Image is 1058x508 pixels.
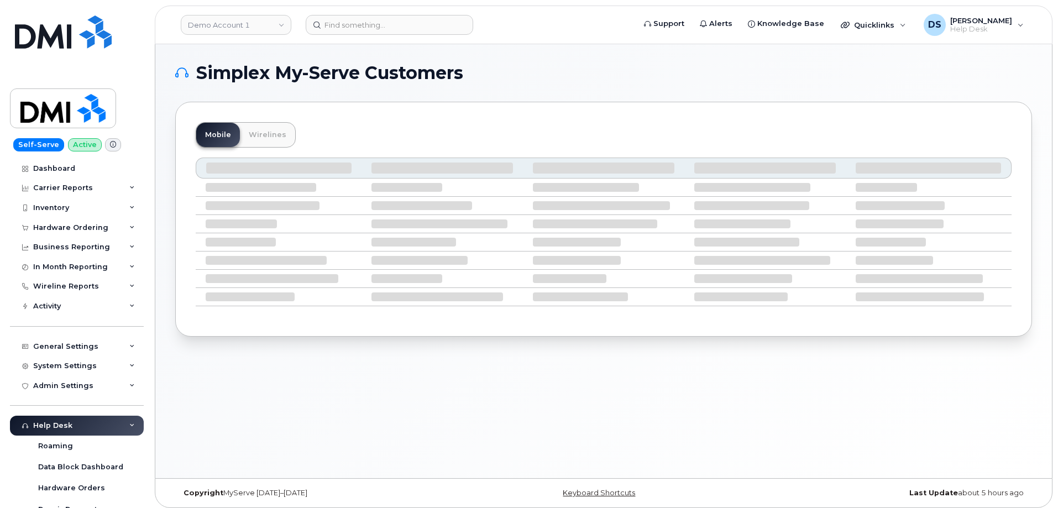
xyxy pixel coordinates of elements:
span: Simplex My-Serve Customers [196,65,463,81]
a: Wirelines [240,123,295,147]
strong: Copyright [184,489,223,497]
div: about 5 hours ago [746,489,1032,497]
a: Keyboard Shortcuts [563,489,635,497]
div: MyServe [DATE]–[DATE] [175,489,461,497]
a: Mobile [196,123,240,147]
strong: Last Update [909,489,958,497]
